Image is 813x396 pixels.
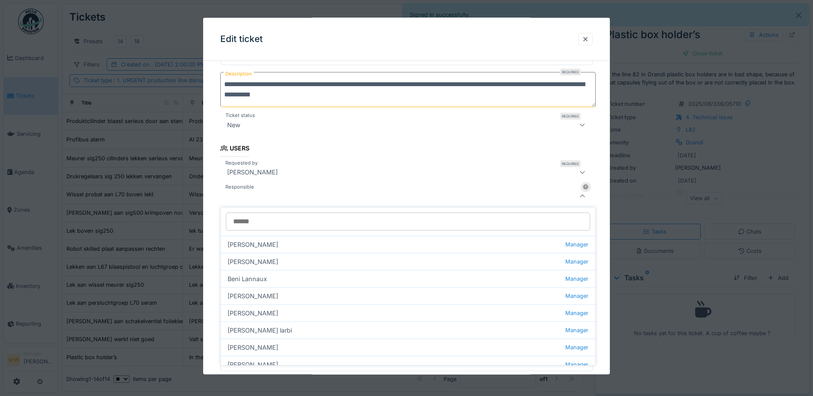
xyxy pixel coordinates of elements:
label: Priority [224,374,243,381]
div: [PERSON_NAME] [221,304,595,321]
span: Manager [565,309,588,317]
div: Required [560,160,581,167]
div: [PERSON_NAME] [221,339,595,356]
div: [PERSON_NAME] [221,356,595,373]
label: Responsible [224,183,256,190]
label: Ticket status [224,112,257,119]
div: Required [560,113,581,120]
span: Manager [565,275,588,283]
div: [PERSON_NAME] larbi [221,321,595,339]
span: Manager [565,292,588,300]
span: Manager [565,258,588,266]
div: [PERSON_NAME] [221,287,595,304]
h3: Edit ticket [220,34,263,45]
div: Required [560,69,581,75]
div: [PERSON_NAME] [221,253,595,270]
div: Beni Lannaux [221,270,595,287]
span: Manager [565,326,588,334]
label: Requested by [224,159,259,166]
div: Users [220,142,249,156]
span: Manager [565,343,588,351]
div: New [224,120,244,130]
label: Description [224,69,254,79]
span: Manager [565,360,588,369]
div: [PERSON_NAME] [224,167,281,177]
span: Manager [565,240,588,249]
div: [PERSON_NAME] [221,236,595,253]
